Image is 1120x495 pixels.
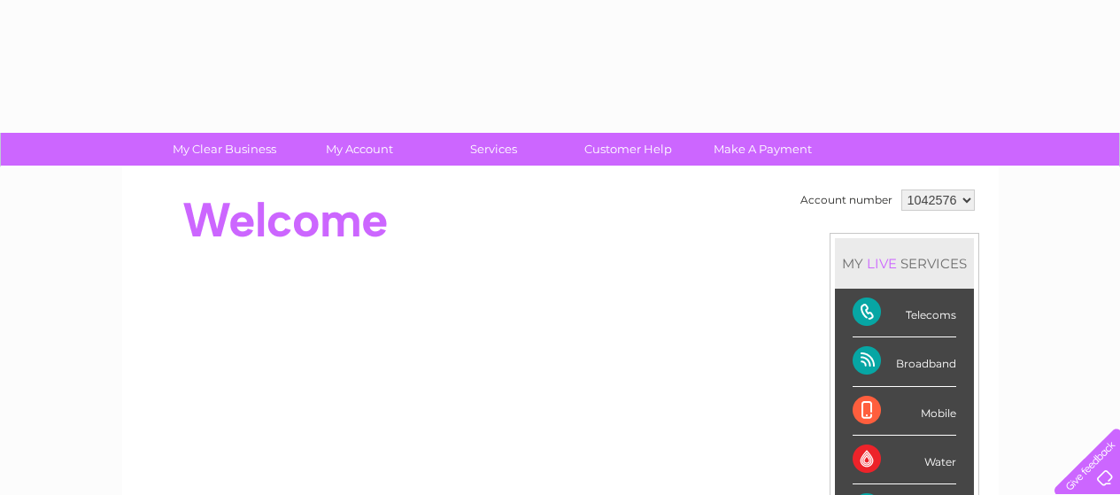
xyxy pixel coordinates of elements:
a: Services [421,133,567,166]
div: LIVE [863,255,900,272]
a: My Clear Business [151,133,297,166]
div: Water [853,436,956,484]
div: Telecoms [853,289,956,337]
div: Mobile [853,387,956,436]
div: Broadband [853,337,956,386]
td: Account number [796,185,897,215]
a: Customer Help [555,133,701,166]
a: My Account [286,133,432,166]
div: MY SERVICES [835,238,974,289]
a: Make A Payment [690,133,836,166]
